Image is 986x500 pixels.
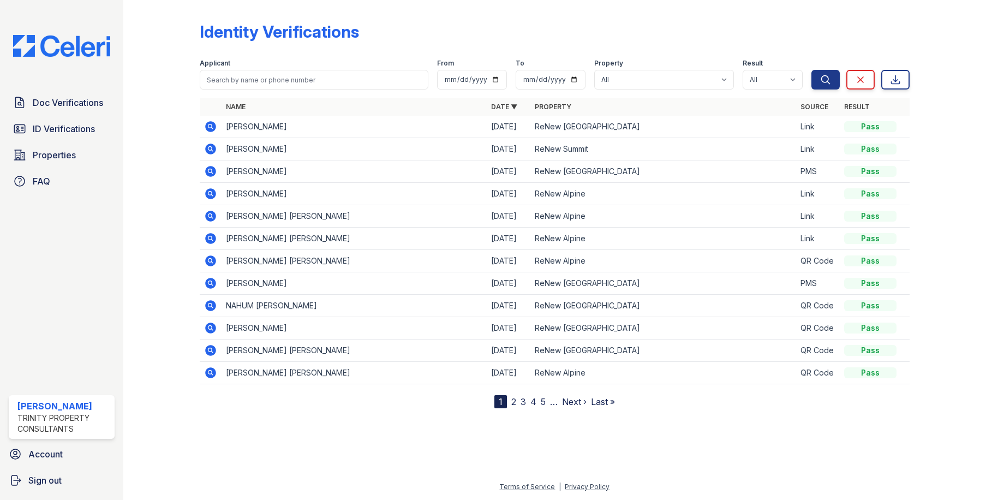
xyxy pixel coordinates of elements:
[9,92,115,114] a: Doc Verifications
[33,175,50,188] span: FAQ
[487,205,530,228] td: [DATE]
[222,205,487,228] td: [PERSON_NAME] [PERSON_NAME]
[530,295,796,317] td: ReNew [GEOGRAPHIC_DATA]
[521,396,526,407] a: 3
[516,59,524,68] label: To
[9,118,115,140] a: ID Verifications
[530,250,796,272] td: ReNew Alpine
[487,295,530,317] td: [DATE]
[499,483,555,491] a: Terms of Service
[222,317,487,340] td: [PERSON_NAME]
[743,59,763,68] label: Result
[844,121,897,132] div: Pass
[796,340,840,362] td: QR Code
[530,183,796,205] td: ReNew Alpine
[4,35,119,57] img: CE_Logo_Blue-a8612792a0a2168367f1c8372b55b34899dd931a85d93a1a3d3e32e68fde9ad4.png
[487,138,530,160] td: [DATE]
[491,103,517,111] a: Date ▼
[844,323,897,334] div: Pass
[487,340,530,362] td: [DATE]
[591,396,615,407] a: Last »
[530,340,796,362] td: ReNew [GEOGRAPHIC_DATA]
[844,211,897,222] div: Pass
[844,233,897,244] div: Pass
[796,272,840,295] td: PMS
[530,138,796,160] td: ReNew Summit
[541,396,546,407] a: 5
[222,183,487,205] td: [PERSON_NAME]
[562,396,587,407] a: Next ›
[4,469,119,491] a: Sign out
[511,396,516,407] a: 2
[844,144,897,154] div: Pass
[796,160,840,183] td: PMS
[530,362,796,384] td: ReNew Alpine
[844,345,897,356] div: Pass
[796,138,840,160] td: Link
[844,255,897,266] div: Pass
[530,396,536,407] a: 4
[17,413,110,434] div: Trinity Property Consultants
[28,474,62,487] span: Sign out
[494,395,507,408] div: 1
[222,295,487,317] td: NAHUM [PERSON_NAME]
[530,272,796,295] td: ReNew [GEOGRAPHIC_DATA]
[222,362,487,384] td: [PERSON_NAME] [PERSON_NAME]
[222,138,487,160] td: [PERSON_NAME]
[530,160,796,183] td: ReNew [GEOGRAPHIC_DATA]
[17,400,110,413] div: [PERSON_NAME]
[487,183,530,205] td: [DATE]
[200,22,359,41] div: Identity Verifications
[487,272,530,295] td: [DATE]
[487,228,530,250] td: [DATE]
[222,116,487,138] td: [PERSON_NAME]
[33,96,103,109] span: Doc Verifications
[844,188,897,199] div: Pass
[200,59,230,68] label: Applicant
[487,250,530,272] td: [DATE]
[796,205,840,228] td: Link
[535,103,571,111] a: Property
[844,300,897,311] div: Pass
[487,160,530,183] td: [DATE]
[844,166,897,177] div: Pass
[222,250,487,272] td: [PERSON_NAME] [PERSON_NAME]
[844,103,870,111] a: Result
[530,116,796,138] td: ReNew [GEOGRAPHIC_DATA]
[487,116,530,138] td: [DATE]
[222,160,487,183] td: [PERSON_NAME]
[9,170,115,192] a: FAQ
[226,103,246,111] a: Name
[530,228,796,250] td: ReNew Alpine
[796,362,840,384] td: QR Code
[594,59,623,68] label: Property
[4,443,119,465] a: Account
[550,395,558,408] span: …
[796,250,840,272] td: QR Code
[559,483,561,491] div: |
[222,340,487,362] td: [PERSON_NAME] [PERSON_NAME]
[487,317,530,340] td: [DATE]
[796,228,840,250] td: Link
[530,317,796,340] td: ReNew [GEOGRAPHIC_DATA]
[796,116,840,138] td: Link
[222,272,487,295] td: [PERSON_NAME]
[200,70,428,90] input: Search by name or phone number
[796,295,840,317] td: QR Code
[796,183,840,205] td: Link
[565,483,609,491] a: Privacy Policy
[844,278,897,289] div: Pass
[796,317,840,340] td: QR Code
[800,103,828,111] a: Source
[487,362,530,384] td: [DATE]
[222,228,487,250] td: [PERSON_NAME] [PERSON_NAME]
[28,448,63,461] span: Account
[9,144,115,166] a: Properties
[33,122,95,135] span: ID Verifications
[33,148,76,162] span: Properties
[530,205,796,228] td: ReNew Alpine
[844,367,897,378] div: Pass
[437,59,454,68] label: From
